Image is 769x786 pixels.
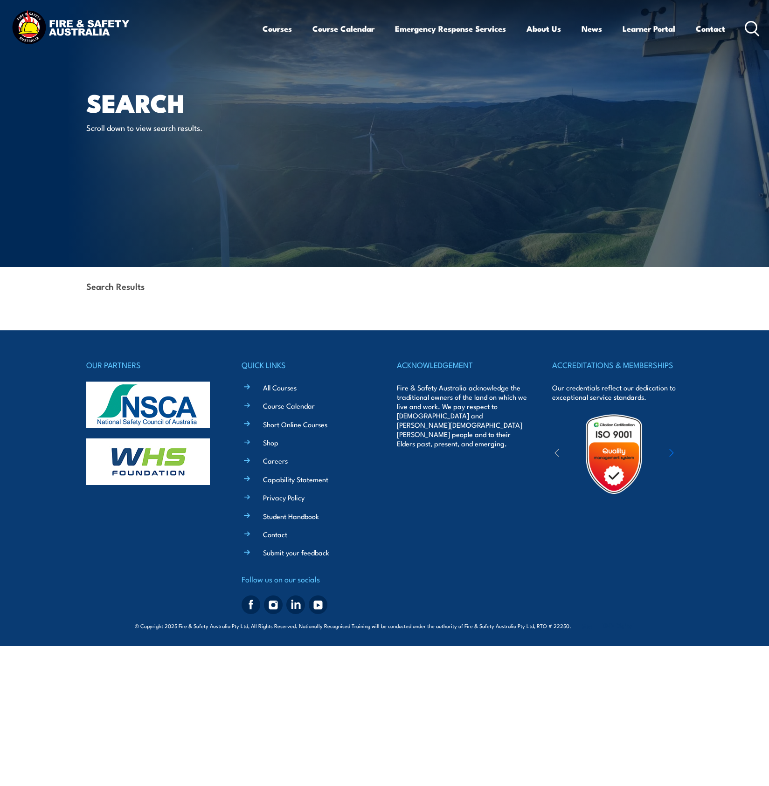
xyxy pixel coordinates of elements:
[263,474,328,484] a: Capability Statement
[263,16,292,41] a: Courses
[263,437,278,447] a: Shop
[263,547,329,557] a: Submit your feedback
[263,383,297,392] a: All Courses
[263,511,319,521] a: Student Handbook
[582,16,602,41] a: News
[86,280,145,292] strong: Search Results
[602,621,634,630] a: KND Digital
[263,456,288,465] a: Careers
[86,382,210,428] img: nsca-logo-footer
[397,383,527,448] p: Fire & Safety Australia acknowledge the traditional owners of the land on which we live and work....
[263,492,305,502] a: Privacy Policy
[135,621,634,630] span: © Copyright 2025 Fire & Safety Australia Pty Ltd, All Rights Reserved. Nationally Recognised Trai...
[242,573,372,586] h4: Follow us on our socials
[263,401,315,410] a: Course Calendar
[242,358,372,371] h4: QUICK LINKS
[552,358,683,371] h4: ACCREDITATIONS & MEMBERSHIPS
[573,413,655,495] img: Untitled design (19)
[395,16,506,41] a: Emergency Response Services
[527,16,561,41] a: About Us
[86,122,256,133] p: Scroll down to view search results.
[582,622,634,629] span: Site:
[263,419,327,429] a: Short Online Courses
[263,529,287,539] a: Contact
[86,91,317,113] h1: Search
[623,16,675,41] a: Learner Portal
[655,438,736,470] img: ewpa-logo
[86,438,210,485] img: whs-logo-footer
[397,358,527,371] h4: ACKNOWLEDGEMENT
[86,358,217,371] h4: OUR PARTNERS
[696,16,725,41] a: Contact
[312,16,374,41] a: Course Calendar
[552,383,683,402] p: Our credentials reflect our dedication to exceptional service standards.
